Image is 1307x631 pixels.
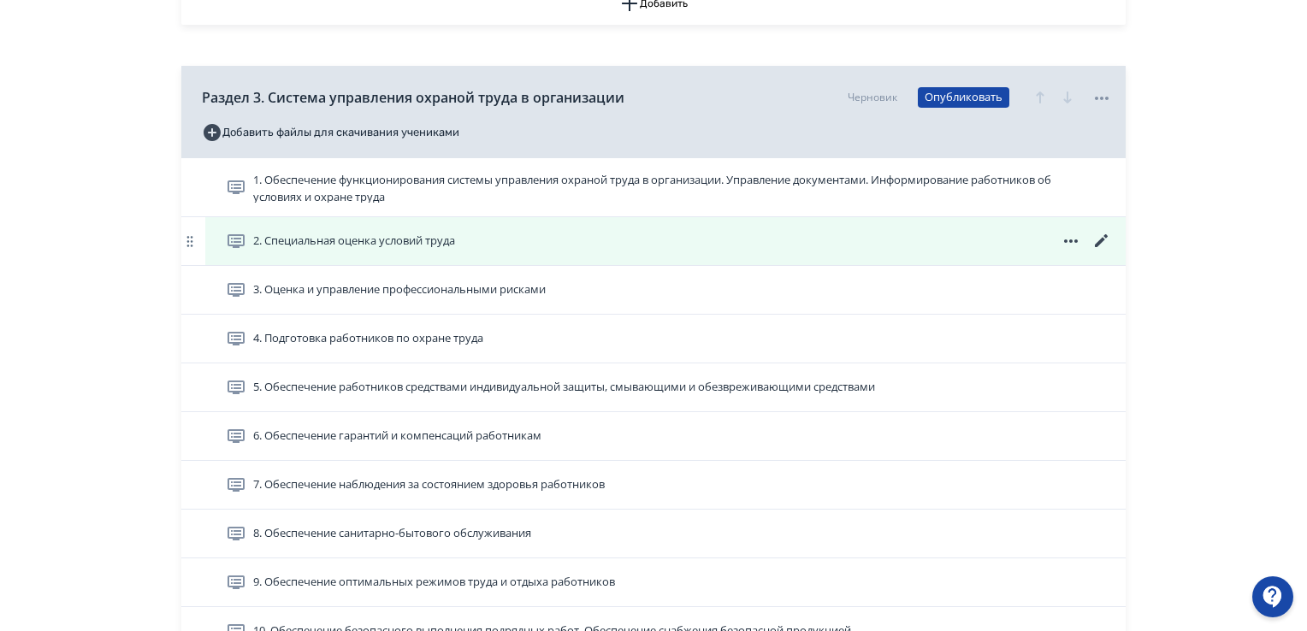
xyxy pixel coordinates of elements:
[181,315,1126,363] div: 4. Подготовка работников по охране труда
[181,461,1126,510] div: 7. Обеспечение наблюдения за состоянием здоровья работников
[253,574,615,591] span: 9. Обеспечение оптимальных режимов труда и отдыха работников
[181,510,1126,558] div: 8. Обеспечение санитарно-бытового обслуживания
[253,428,541,445] span: 6. Обеспечение гарантий и компенсаций работникам
[181,158,1126,217] div: 1. Обеспечение функционирования системы управления охраной труда в организации. Управление докуме...
[253,379,875,396] span: 5. Обеспечение работников средствами индивидуальной защиты, смывающими и обезвреживающими средствами
[181,217,1126,266] div: 2. Специальная оценка условий труда
[253,281,546,298] span: 3. Оценка и управление профессиональными рисками
[253,525,531,542] span: 8. Обеспечение санитарно-бытового обслуживания
[181,363,1126,412] div: 5. Обеспечение работников средствами индивидуальной защиты, смывающими и обезвреживающими средствами
[253,233,455,250] span: 2. Специальная оценка условий труда
[253,330,483,347] span: 4. Подготовка работников по охране труда
[848,90,897,105] div: Черновик
[202,87,624,108] span: Раздел 3. Система управления охраной труда в организации
[253,476,605,493] span: 7. Обеспечение наблюдения за состоянием здоровья работников
[181,266,1126,315] div: 3. Оценка и управление профессиональными рисками
[918,87,1009,108] button: Опубликовать
[253,172,1091,203] span: 1. Обеспечение функционирования системы управления охраной труда в организации. Управление докуме...
[181,558,1126,607] div: 9. Обеспечение оптимальных режимов труда и отдыха работников
[202,119,459,146] button: Добавить файлы для скачивания учениками
[181,412,1126,461] div: 6. Обеспечение гарантий и компенсаций работникам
